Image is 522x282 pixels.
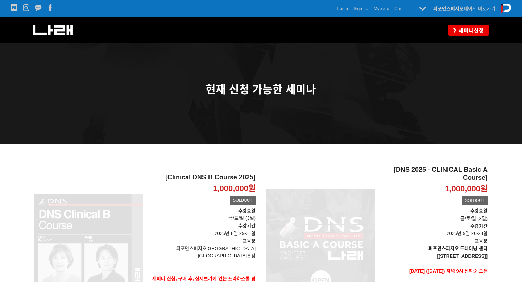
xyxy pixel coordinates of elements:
div: SOLDOUT [462,196,488,205]
p: 2025년 8월 29-31일 [149,222,256,237]
a: Login [337,5,348,12]
p: 금/토/일 (3일) [381,207,488,223]
a: 퍼포먼스피지오페이지 바로가기 [433,6,496,11]
span: [DATE] ([DATE]) 저녁 9시 선착순 오픈 [409,268,488,274]
strong: 교육장 [475,238,488,244]
span: 현재 신청 가능한 세미나 [206,83,316,95]
strong: 수강요일 [238,208,256,213]
p: 퍼포먼스피지오[GEOGRAPHIC_DATA] [GEOGRAPHIC_DATA]본점 [149,245,256,260]
a: 세미나신청 [448,25,489,35]
a: Sign up [353,5,368,12]
strong: [[STREET_ADDRESS]] [437,253,488,259]
strong: 퍼포먼스피지오 [433,6,464,11]
p: 금/토/일 (3일) [149,215,256,222]
h2: [DNS 2025 - CLINICAL Basic A Course] [381,166,488,182]
a: Mypage [374,5,389,12]
div: SOLDOUT [230,196,256,205]
strong: 수강기간 [238,223,256,228]
p: 2025년 9월 26-28일 [381,223,488,238]
p: 1,000,000원 [213,183,256,194]
p: 1,000,000원 [445,184,488,194]
strong: 수강기간 [470,223,488,229]
strong: 수강요일 [470,208,488,213]
span: 세미나신청 [456,27,484,34]
strong: 교육장 [243,238,256,244]
h2: [Clinical DNS B Course 2025] [149,174,256,182]
strong: 퍼포먼스피지오 트레이닝 센터 [428,246,488,251]
a: Cart [394,5,403,12]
